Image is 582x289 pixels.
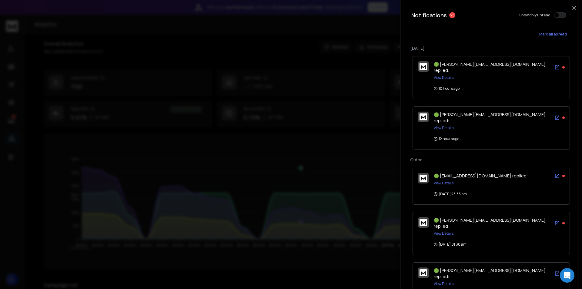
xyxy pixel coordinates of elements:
[434,136,459,141] p: 12 hours ago
[434,173,528,179] span: 🟢 [EMAIL_ADDRESS][DOMAIN_NAME] replied:
[434,231,453,236] button: View Details
[434,75,453,80] button: View Details
[519,13,550,18] label: Show only unread
[434,126,453,130] button: View Details
[434,267,546,279] span: 🟢 [PERSON_NAME][EMAIL_ADDRESS][DOMAIN_NAME] replied:
[434,217,546,229] span: 🟢 [PERSON_NAME][EMAIL_ADDRESS][DOMAIN_NAME] replied:
[539,32,567,37] span: Mark all as read
[434,242,467,247] p: [DATE] 01:30 am
[420,219,427,226] img: logo
[449,12,455,18] span: 25
[434,192,467,197] p: [DATE] 23:33 pm
[434,181,453,186] button: View Details
[420,63,427,70] img: logo
[434,61,546,73] span: 🟢 [PERSON_NAME][EMAIL_ADDRESS][DOMAIN_NAME] replied:
[434,112,546,123] span: 🟢 [PERSON_NAME][EMAIL_ADDRESS][DOMAIN_NAME] replied:
[410,157,572,163] p: Older
[411,11,447,19] h3: Notifications
[420,175,427,182] img: logo
[420,269,427,276] img: logo
[531,28,575,40] button: Mark all as read
[434,86,460,91] p: 10 hours ago
[410,45,572,51] p: [DATE]
[434,281,453,286] button: View Details
[420,113,427,120] img: logo
[560,268,574,283] div: Open Intercom Messenger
